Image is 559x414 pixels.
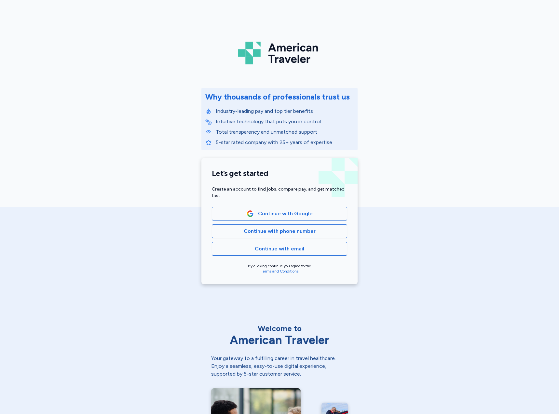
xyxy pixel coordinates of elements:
div: By clicking continue you agree to the [212,263,347,274]
p: Total transparency and unmatched support [216,128,354,136]
button: Continue with phone number [212,224,347,238]
a: Terms and Conditions [261,269,298,274]
span: Continue with phone number [244,227,316,235]
div: Why thousands of professionals trust us [205,92,350,102]
button: Google LogoContinue with Google [212,207,347,220]
img: Google Logo [247,210,254,217]
div: Welcome to [211,323,348,334]
p: Industry-leading pay and top tier benefits [216,107,354,115]
span: Continue with Google [258,210,313,218]
p: 5-star rated company with 25+ years of expertise [216,139,354,146]
span: Continue with email [255,245,304,253]
div: American Traveler [211,334,348,347]
h1: Let’s get started [212,168,347,178]
p: Intuitive technology that puts you in control [216,118,354,126]
button: Continue with email [212,242,347,256]
div: Create an account to find jobs, compare pay, and get matched fast [212,186,347,199]
div: Your gateway to a fulfilling career in travel healthcare. Enjoy a seamless, easy-to-use digital e... [211,354,348,378]
img: Logo [238,39,321,67]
